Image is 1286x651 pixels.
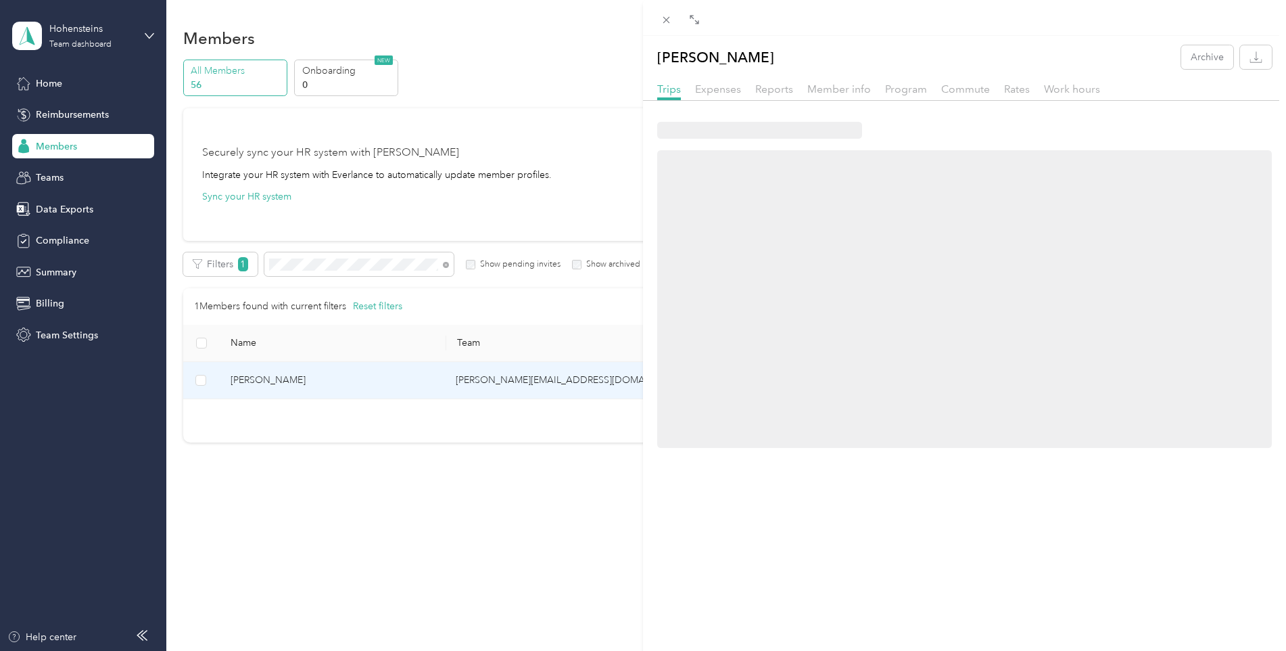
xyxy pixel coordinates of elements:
[885,83,927,95] span: Program
[807,83,871,95] span: Member info
[1181,45,1233,69] button: Archive
[1210,575,1286,651] iframe: Everlance-gr Chat Button Frame
[695,83,741,95] span: Expenses
[657,83,681,95] span: Trips
[755,83,793,95] span: Reports
[1044,83,1100,95] span: Work hours
[1004,83,1030,95] span: Rates
[657,45,774,69] p: [PERSON_NAME]
[941,83,990,95] span: Commute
